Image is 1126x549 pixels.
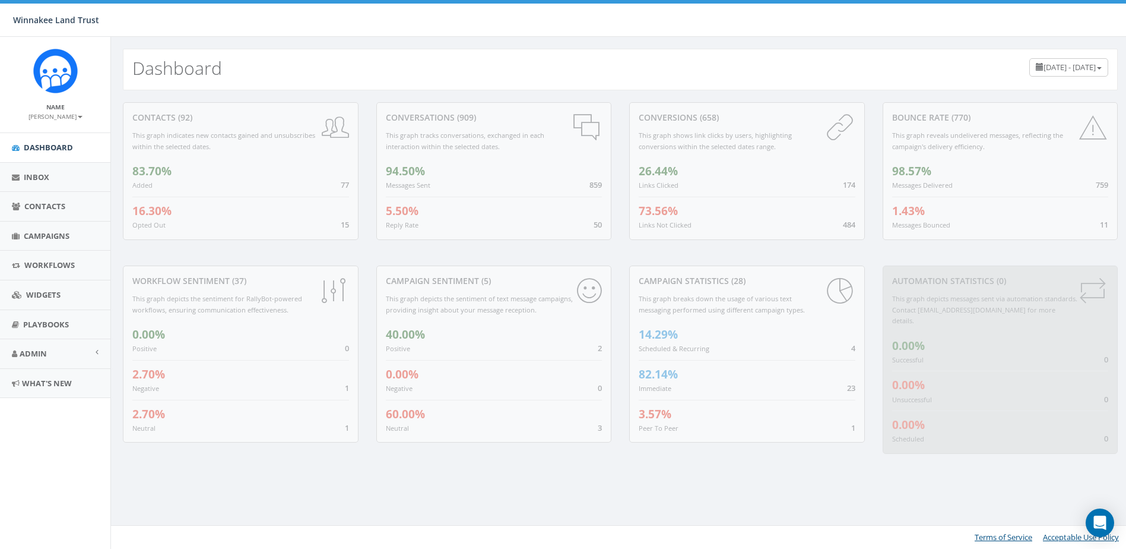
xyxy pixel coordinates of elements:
span: 98.57% [892,163,931,179]
span: Inbox [24,172,49,182]
small: [PERSON_NAME] [28,112,83,121]
small: Scheduled & Recurring [639,344,709,353]
div: Bounce Rate [892,112,1109,124]
h2: Dashboard [132,58,222,78]
small: Negative [386,384,413,393]
span: 50 [594,219,602,230]
span: 0 [1104,394,1108,405]
span: 0.00% [132,327,165,342]
small: Messages Delivered [892,181,953,190]
span: 3.57% [639,406,671,422]
small: This graph indicates new contacts gained and unsubscribes within the selected dates. [132,131,315,151]
small: This graph breaks down the usage of various text messaging performed using different campaign types. [639,294,805,314]
span: 83.70% [132,163,172,179]
small: This graph depicts the sentiment for RallyBot-powered workflows, ensuring communication effective... [132,294,302,314]
span: 0.00% [892,338,925,354]
span: 0.00% [892,417,925,433]
small: Scheduled [892,434,924,443]
small: Neutral [132,424,156,433]
div: conversions [639,112,855,124]
span: 0 [345,343,349,354]
small: Neutral [386,424,409,433]
div: contacts [132,112,349,124]
span: 3 [598,422,602,433]
span: 16.30% [132,203,172,219]
div: Campaign Sentiment [386,275,602,287]
a: [PERSON_NAME] [28,111,83,121]
span: 2.70% [132,367,165,382]
span: 0 [598,383,602,393]
small: Links Clicked [639,181,678,190]
span: 1 [345,422,349,433]
small: This graph depicts messages sent via automation standards. Contact [EMAIL_ADDRESS][DOMAIN_NAME] f... [892,294,1077,325]
small: This graph depicts the sentiment of text message campaigns, providing insight about your message ... [386,294,573,314]
small: Peer To Peer [639,424,678,433]
span: (5) [479,275,491,286]
span: 11 [1100,219,1108,230]
div: Automation Statistics [892,275,1109,287]
span: 23 [847,383,855,393]
span: 73.56% [639,203,678,219]
span: Dashboard [24,142,73,153]
span: 5.50% [386,203,418,219]
span: Widgets [26,289,61,300]
div: Campaign Statistics [639,275,855,287]
span: (770) [949,112,970,123]
div: conversations [386,112,602,124]
div: Workflow Sentiment [132,275,349,287]
small: Positive [386,344,410,353]
span: (0) [994,275,1006,286]
span: (658) [697,112,719,123]
small: Messages Sent [386,181,430,190]
span: 1 [851,422,855,433]
span: Contacts [24,201,65,212]
span: 1 [345,383,349,393]
a: Terms of Service [975,532,1032,542]
div: Open Intercom Messenger [1086,509,1114,537]
small: This graph reveals undelivered messages, reflecting the campaign's delivery efficiency. [892,131,1063,151]
span: 4 [851,343,855,354]
span: 26.44% [639,163,678,179]
span: Winnakee Land Trust [13,14,99,26]
span: 82.14% [639,367,678,382]
span: [DATE] - [DATE] [1043,62,1096,72]
span: Playbooks [23,319,69,330]
span: 15 [341,219,349,230]
small: Successful [892,355,924,364]
small: Opted Out [132,220,166,229]
small: This graph tracks conversations, exchanged in each interaction within the selected dates. [386,131,544,151]
small: Negative [132,384,159,393]
span: 0.00% [892,377,925,393]
span: 859 [589,179,602,190]
span: (909) [455,112,476,123]
small: Links Not Clicked [639,220,692,229]
span: 40.00% [386,327,425,342]
span: What's New [22,378,72,389]
span: 94.50% [386,163,425,179]
span: 2 [598,343,602,354]
span: (28) [729,275,746,286]
span: 759 [1096,179,1108,190]
span: Admin [20,348,47,359]
span: 77 [341,179,349,190]
small: Reply Rate [386,220,418,229]
span: 0 [1104,354,1108,365]
small: This graph shows link clicks by users, highlighting conversions within the selected dates range. [639,131,792,151]
span: 0.00% [386,367,418,382]
span: (37) [230,275,246,286]
small: Positive [132,344,157,353]
span: 484 [843,219,855,230]
small: Unsuccessful [892,395,932,404]
span: 60.00% [386,406,425,422]
span: 1.43% [892,203,925,219]
span: Campaigns [24,231,69,241]
small: Name [46,103,65,111]
small: Immediate [639,384,671,393]
small: Added [132,181,153,190]
span: 2.70% [132,406,165,422]
span: 14.29% [639,327,678,342]
span: 0 [1104,433,1108,444]
span: Workflows [24,260,75,270]
span: (92) [176,112,192,123]
img: Rally_Corp_Icon.png [33,49,78,93]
